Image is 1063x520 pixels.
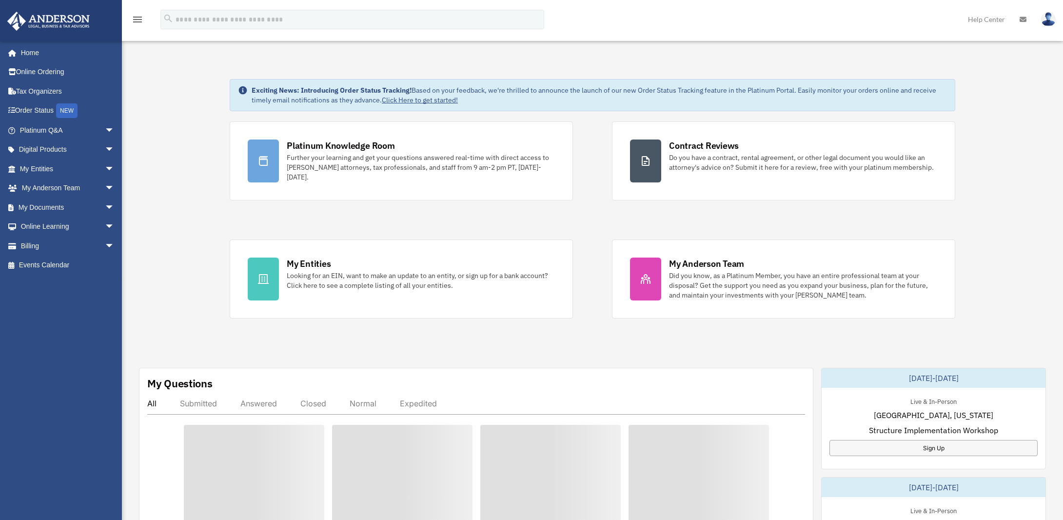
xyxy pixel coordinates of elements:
[7,62,129,82] a: Online Ordering
[869,424,998,436] span: Structure Implementation Workshop
[105,217,124,237] span: arrow_drop_down
[1041,12,1056,26] img: User Pic
[612,240,955,319] a: My Anderson Team Did you know, as a Platinum Member, you have an entire professional team at your...
[230,240,573,319] a: My Entities Looking for an EIN, want to make an update to an entity, or sign up for a bank accoun...
[287,153,555,182] div: Further your learning and get your questions answered real-time with direct access to [PERSON_NAM...
[230,121,573,200] a: Platinum Knowledge Room Further your learning and get your questions answered real-time with dire...
[350,399,376,408] div: Normal
[105,198,124,218] span: arrow_drop_down
[252,85,947,105] div: Based on your feedback, we're thrilled to announce the launch of our new Order Status Tracking fe...
[180,399,217,408] div: Submitted
[105,120,124,140] span: arrow_drop_down
[147,399,157,408] div: All
[7,43,124,62] a: Home
[822,478,1045,497] div: [DATE]-[DATE]
[287,140,395,152] div: Platinum Knowledge Room
[7,81,129,101] a: Tax Organizers
[4,12,93,31] img: Anderson Advisors Platinum Portal
[669,258,744,270] div: My Anderson Team
[669,271,937,300] div: Did you know, as a Platinum Member, you have an entire professional team at your disposal? Get th...
[163,13,174,24] i: search
[300,399,326,408] div: Closed
[7,159,129,179] a: My Entitiesarrow_drop_down
[105,236,124,256] span: arrow_drop_down
[132,14,143,25] i: menu
[7,179,129,198] a: My Anderson Teamarrow_drop_down
[7,256,129,275] a: Events Calendar
[287,271,555,290] div: Looking for an EIN, want to make an update to an entity, or sign up for a bank account? Click her...
[822,368,1045,388] div: [DATE]-[DATE]
[874,409,993,421] span: [GEOGRAPHIC_DATA], [US_STATE]
[105,159,124,179] span: arrow_drop_down
[612,121,955,200] a: Contract Reviews Do you have a contract, rental agreement, or other legal document you would like...
[7,236,129,256] a: Billingarrow_drop_down
[287,258,331,270] div: My Entities
[240,399,277,408] div: Answered
[7,120,129,140] a: Platinum Q&Aarrow_drop_down
[829,440,1038,456] a: Sign Up
[105,140,124,160] span: arrow_drop_down
[132,17,143,25] a: menu
[7,140,129,160] a: Digital Productsarrow_drop_down
[7,217,129,237] a: Online Learningarrow_drop_down
[400,399,437,408] div: Expedited
[7,198,129,217] a: My Documentsarrow_drop_down
[903,505,965,515] div: Live & In-Person
[252,86,412,95] strong: Exciting News: Introducing Order Status Tracking!
[382,96,458,104] a: Click Here to get started!
[669,153,937,172] div: Do you have a contract, rental agreement, or other legal document you would like an attorney's ad...
[147,376,213,391] div: My Questions
[56,103,78,118] div: NEW
[105,179,124,199] span: arrow_drop_down
[669,140,739,152] div: Contract Reviews
[903,396,965,406] div: Live & In-Person
[7,101,129,121] a: Order StatusNEW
